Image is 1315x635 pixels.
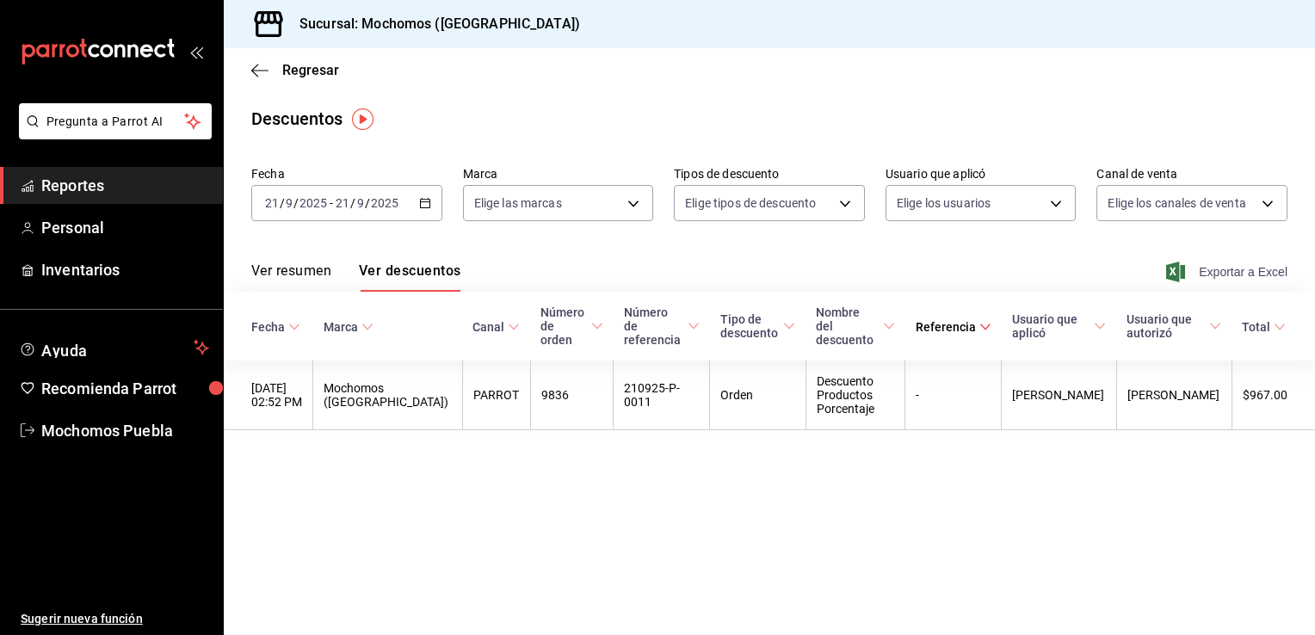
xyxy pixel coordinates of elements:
span: Canal [472,320,520,334]
button: open_drawer_menu [189,45,203,59]
span: / [293,196,299,210]
span: / [350,196,355,210]
span: Usuario que autorizó [1127,312,1221,340]
input: -- [264,196,280,210]
span: / [280,196,285,210]
input: ---- [370,196,399,210]
span: Total [1242,320,1286,334]
span: Ayuda [41,337,187,358]
th: [DATE] 02:52 PM [224,361,313,430]
th: $967.00 [1232,361,1315,430]
span: Regresar [282,62,339,78]
th: [PERSON_NAME] [1116,361,1232,430]
input: ---- [299,196,328,210]
span: Número de referencia [624,305,700,347]
label: Canal de venta [1096,168,1287,180]
span: Elige las marcas [474,194,562,212]
span: Usuario que aplicó [1012,312,1107,340]
label: Marca [463,168,654,180]
span: Nombre del descuento [816,305,894,347]
span: Fecha [251,320,300,334]
th: Descuento Productos Porcentaje [806,361,904,430]
th: [PERSON_NAME] [1002,361,1117,430]
button: Regresar [251,62,339,78]
th: PARROT [462,361,530,430]
span: Elige los canales de venta [1108,194,1245,212]
label: Tipos de descuento [674,168,865,180]
th: Mochomos ([GEOGRAPHIC_DATA]) [313,361,463,430]
div: Descuentos [251,106,343,132]
label: Fecha [251,168,442,180]
button: Ver descuentos [359,262,460,292]
span: Número de orden [540,305,602,347]
span: Sugerir nueva función [21,610,209,628]
input: -- [356,196,365,210]
span: Referencia [916,320,991,334]
span: Personal [41,216,209,239]
img: Tooltip marker [352,108,374,130]
th: - [905,361,1002,430]
input: -- [335,196,350,210]
th: 210925-P-0011 [614,361,710,430]
span: / [365,196,370,210]
span: Inventarios [41,258,209,281]
button: Exportar a Excel [1170,262,1287,282]
span: Recomienda Parrot [41,377,209,400]
span: Elige los usuarios [897,194,991,212]
span: Pregunta a Parrot AI [46,113,185,131]
span: Mochomos Puebla [41,419,209,442]
div: navigation tabs [251,262,460,292]
span: Reportes [41,174,209,197]
span: Marca [324,320,374,334]
th: Orden [710,361,806,430]
input: -- [285,196,293,210]
th: 9836 [530,361,613,430]
span: Elige tipos de descuento [685,194,816,212]
a: Pregunta a Parrot AI [12,125,212,143]
button: Ver resumen [251,262,331,292]
span: - [330,196,333,210]
label: Usuario que aplicó [886,168,1077,180]
h3: Sucursal: Mochomos ([GEOGRAPHIC_DATA]) [286,14,580,34]
button: Pregunta a Parrot AI [19,103,212,139]
span: Tipo de descuento [720,312,796,340]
